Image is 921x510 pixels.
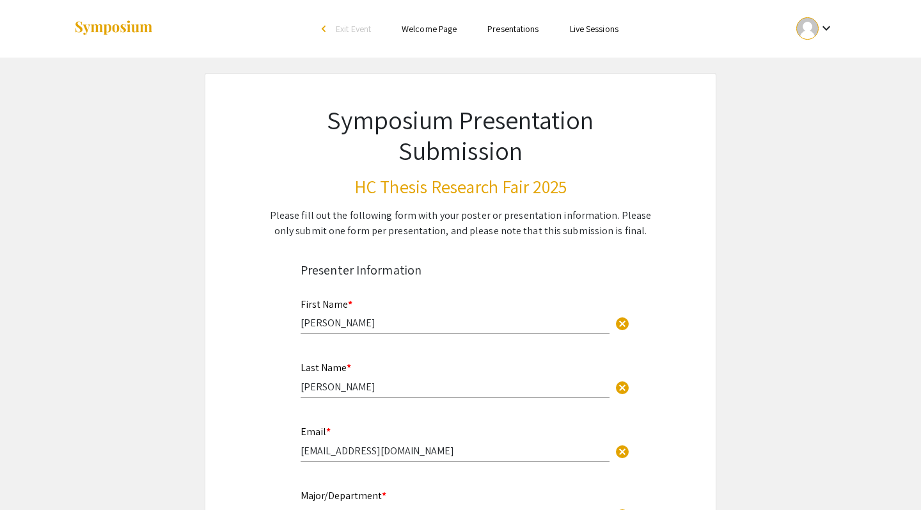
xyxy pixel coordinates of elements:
mat-icon: Expand account dropdown [819,20,834,36]
mat-label: First Name [301,298,352,311]
button: Clear [610,374,635,400]
iframe: Chat [10,452,54,500]
a: Welcome Page [402,23,457,35]
mat-label: Email [301,425,331,438]
h1: Symposium Presentation Submission [267,104,654,166]
div: arrow_back_ios [322,25,329,33]
span: cancel [615,380,630,395]
input: Type Here [301,444,610,458]
span: Exit Event [336,23,371,35]
mat-label: Last Name [301,361,351,374]
mat-label: Major/Department [301,489,386,502]
img: Symposium by ForagerOne [74,20,153,37]
div: Presenter Information [301,260,620,280]
a: Presentations [487,23,539,35]
div: Please fill out the following form with your poster or presentation information. Please only subm... [267,208,654,239]
input: Type Here [301,316,610,330]
span: cancel [615,444,630,459]
button: Clear [610,438,635,463]
button: Clear [610,310,635,336]
button: Expand account dropdown [783,14,847,43]
h3: HC Thesis Research Fair 2025 [267,176,654,198]
span: cancel [615,316,630,331]
input: Type Here [301,380,610,394]
a: Live Sessions [570,23,618,35]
